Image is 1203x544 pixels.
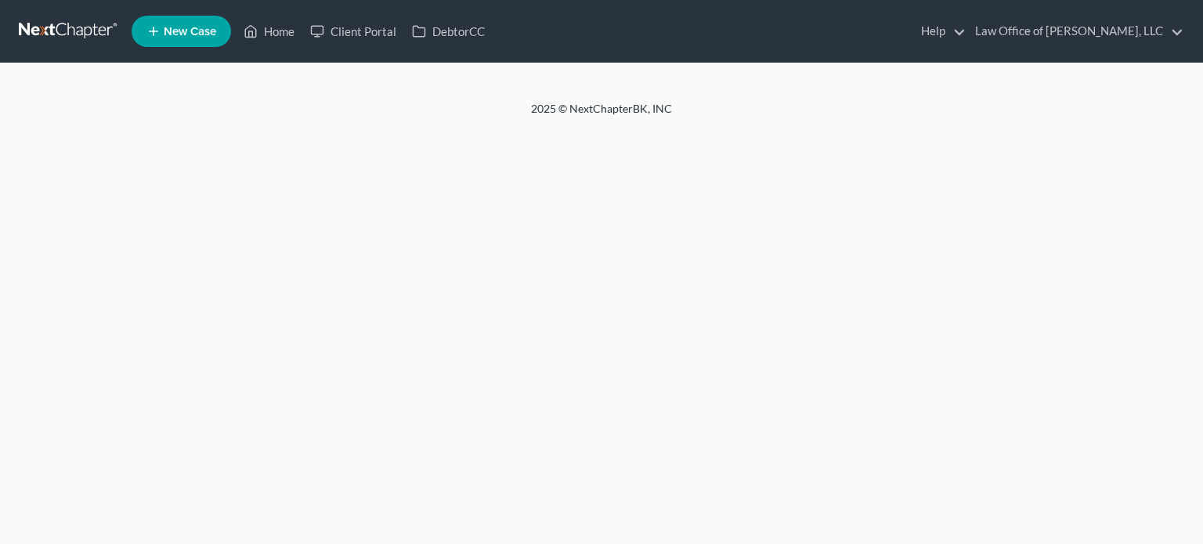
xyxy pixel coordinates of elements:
div: 2025 © NextChapterBK, INC [155,101,1048,129]
new-legal-case-button: New Case [132,16,231,47]
a: DebtorCC [404,17,493,45]
a: Law Office of [PERSON_NAME], LLC [967,17,1183,45]
a: Client Portal [302,17,404,45]
a: Help [913,17,966,45]
a: Home [236,17,302,45]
